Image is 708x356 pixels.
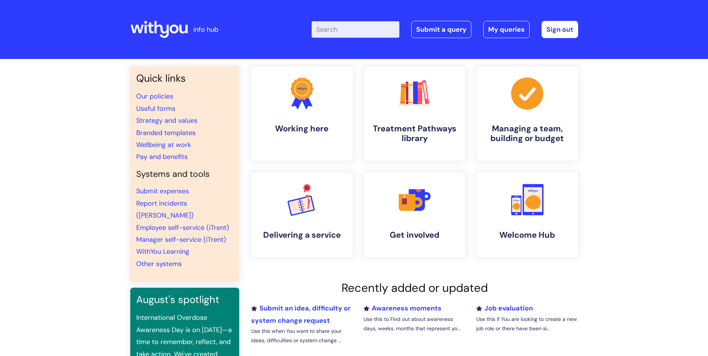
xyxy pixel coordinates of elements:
[136,116,197,125] a: Strategy and values
[411,21,471,38] a: Submit a query
[136,104,175,113] a: Useful forms
[257,124,347,134] h4: Working here
[136,72,233,84] h3: Quick links
[476,304,533,313] a: Job evaluation
[476,315,578,333] p: Use this if You are looking to create a new job role or there have been si...
[193,24,218,35] p: info hub
[136,187,189,196] a: Submit expenses
[136,259,182,268] a: Other systems
[136,152,188,161] a: Pay and benefits
[251,327,353,345] p: Use this when You want to share your ideas, difficulties or system change ...
[136,199,194,220] a: Report incidents ([PERSON_NAME])
[251,66,353,161] a: Working here
[542,21,578,38] a: Sign out
[370,230,459,240] h4: Get involved
[483,21,530,38] a: My queries
[251,304,350,325] a: Submit an idea, difficulty or system change request
[136,235,226,244] a: Manager self-service (iTrent)
[136,169,233,179] h4: Systems and tools
[251,173,353,257] a: Delivering a service
[364,173,465,257] a: Get involved
[312,21,578,38] div: | -
[483,230,572,240] h4: Welcome Hub
[364,304,442,313] a: Awareness moments
[312,21,399,38] input: Search
[251,281,578,295] h2: Recently added or updated
[370,124,459,144] h4: Treatment Pathways library
[136,223,229,232] a: Employee self-service (iTrent)
[364,66,465,161] a: Treatment Pathways library
[136,92,173,101] a: Our policies
[477,173,578,257] a: Welcome Hub
[483,124,572,144] h4: Managing a team, building or budget
[364,315,465,333] p: Use this to Find out about awareness days, weeks, months that represent yo...
[136,247,189,256] a: WithYou Learning
[136,140,191,149] a: Wellbeing at work
[136,128,196,137] a: Branded templates
[477,66,578,161] a: Managing a team, building or budget
[136,294,233,306] h3: August's spotlight
[257,230,347,240] h4: Delivering a service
